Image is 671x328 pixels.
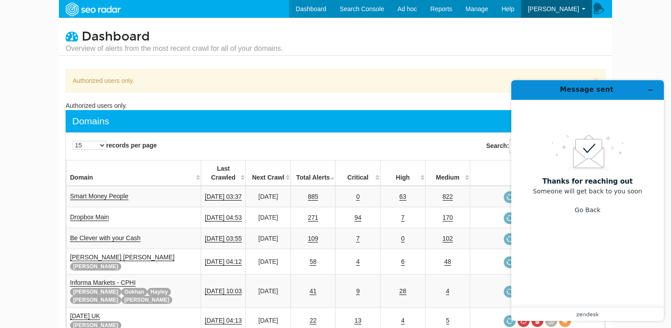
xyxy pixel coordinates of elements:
[70,213,109,221] a: Dropbox Main
[446,317,450,324] a: 5
[246,186,291,207] td: [DATE]
[21,6,39,14] span: Help
[401,258,405,266] a: 6
[246,275,291,308] td: [DATE]
[70,279,136,287] a: Informa Markets - CPHI
[444,258,451,266] a: 48
[201,160,246,186] th: Last Crawled: activate to sort column descending
[290,160,335,186] th: Total Alerts: activate to sort column ascending
[399,193,406,201] a: 63
[354,317,361,324] a: 13
[205,258,242,266] a: [DATE] 04:12
[310,317,317,324] a: 22
[501,5,514,12] span: Help
[246,207,291,228] td: [DATE]
[401,235,405,242] a: 0
[246,249,291,275] td: [DATE]
[205,287,242,295] a: [DATE] 10:03
[398,5,417,12] span: Ad hoc
[121,296,173,304] span: [PERSON_NAME]
[470,160,605,186] th: Actions: activate to sort column ascending
[356,193,360,201] a: 0
[443,235,453,242] a: 102
[70,288,121,296] span: [PERSON_NAME]
[356,258,360,266] a: 4
[335,160,381,186] th: Critical: activate to sort column descending
[446,287,450,295] a: 4
[70,234,141,242] a: Be Clever with your Cash
[356,235,360,242] a: 7
[381,160,426,186] th: High: activate to sort column descending
[70,296,121,304] span: [PERSON_NAME]
[66,30,78,42] i: 
[147,288,171,296] span: Hayley
[528,5,579,12] span: [PERSON_NAME]
[66,44,283,53] small: Overview of alerts from the most recent crawl for all of your domains.
[70,262,121,271] span: [PERSON_NAME]
[246,228,291,249] td: [DATE]
[205,193,242,201] a: [DATE] 03:37
[66,101,605,110] div: Authorized users only.
[121,288,148,296] span: Gokhan
[70,254,174,261] a: [PERSON_NAME] [PERSON_NAME]
[356,287,360,295] a: 9
[399,287,406,295] a: 28
[82,29,150,44] span: Dashboard
[308,214,318,221] a: 271
[205,214,242,221] a: [DATE] 04:53
[466,5,489,12] span: Manage
[310,258,317,266] a: 58
[401,317,405,324] a: 4
[205,235,242,242] a: [DATE] 03:55
[354,214,361,221] a: 94
[70,312,100,320] a: [DATE] UK
[486,139,598,153] label: Search:
[401,214,405,221] a: 7
[66,160,201,186] th: Domain: activate to sort column ascending
[425,160,470,186] th: Medium: activate to sort column descending
[246,160,291,186] th: Next Crawl: activate to sort column descending
[431,5,452,12] span: Reports
[70,193,128,200] a: Smart Money People
[73,141,157,150] label: records per page
[73,141,106,150] select: records per page
[310,287,317,295] a: 41
[72,115,109,128] div: Domains
[308,235,318,242] a: 109
[504,73,671,328] iframe: Find more information here
[443,193,453,201] a: 822
[66,69,605,92] div: Authorized users only.
[62,1,124,17] img: SEORadar
[308,193,318,201] a: 885
[205,317,242,324] a: [DATE] 04:13
[443,214,453,221] a: 170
